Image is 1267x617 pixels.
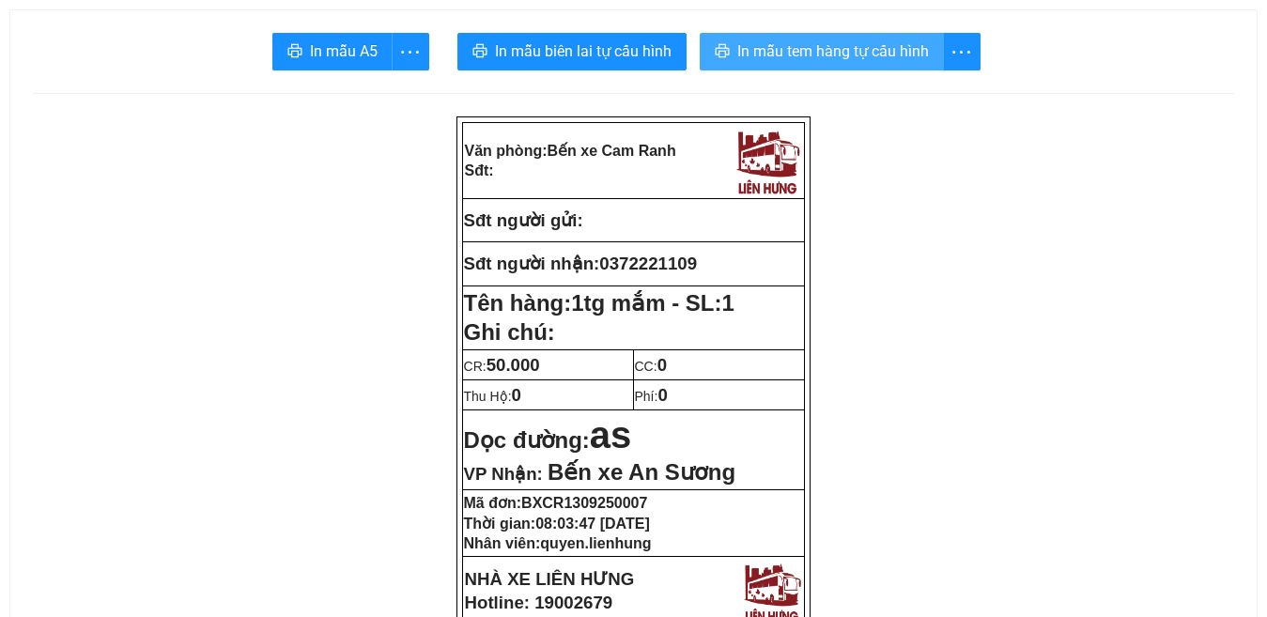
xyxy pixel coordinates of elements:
button: printerIn mẫu biên lai tự cấu hình [457,33,687,70]
strong: Văn phòng: [465,143,676,159]
strong: Sđt người gửi: [464,210,583,230]
span: CR: [464,359,540,374]
span: 0372221109 [599,254,697,273]
span: more [944,40,980,64]
span: 0 [657,355,667,375]
span: 08:03:47 [DATE] [535,516,650,532]
strong: Sđt: [465,162,494,178]
button: more [392,33,429,70]
strong: Nhân viên: [464,535,652,551]
button: printerIn mẫu tem hàng tự cấu hình [700,33,944,70]
span: In mẫu A5 [310,39,378,63]
span: as [590,414,632,455]
span: BXCR1309250007 [521,495,647,511]
strong: Hotline: 19002679 [465,593,613,612]
span: Bến xe An Sương [548,459,735,485]
span: In mẫu biên lai tự cấu hình [495,39,672,63]
img: logo [732,125,803,196]
span: 50.000 [487,355,540,375]
span: Bến xe Cam Ranh [548,143,676,159]
button: printerIn mẫu A5 [272,33,393,70]
strong: Dọc đường: [464,427,632,453]
span: more [393,40,428,64]
span: 1 [722,290,734,316]
strong: NHÀ XE LIÊN HƯNG [465,569,635,589]
span: quyen.lienhung [540,535,651,551]
span: Phí: [635,389,668,404]
span: printer [715,43,730,61]
span: 0 [512,385,521,405]
span: printer [472,43,487,61]
strong: Tên hàng: [464,290,734,316]
strong: Mã đơn: [464,495,648,511]
strong: Thời gian: [464,516,650,532]
strong: Sđt người nhận: [464,254,600,273]
span: printer [287,43,302,61]
span: In mẫu tem hàng tự cấu hình [737,39,929,63]
span: 0 [657,385,667,405]
span: VP Nhận: [464,464,543,484]
span: CC: [635,359,668,374]
span: 1tg mắm - SL: [571,290,734,316]
button: more [943,33,981,70]
span: Ghi chú: [464,319,555,345]
span: Thu Hộ: [464,389,521,404]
